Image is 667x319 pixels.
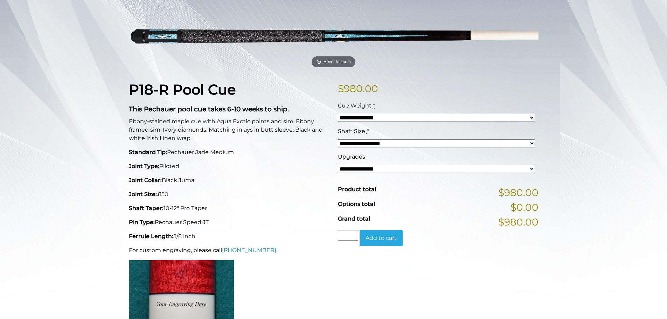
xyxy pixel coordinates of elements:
[129,105,289,113] strong: This Pechauer pool cue takes 6-10 weeks to ship.
[129,2,539,70] img: p18-R.png
[129,191,157,197] strong: Joint Size:
[338,215,370,222] span: Grand total
[129,219,155,226] strong: Pin Type:
[129,176,329,185] p: Black Juma
[498,215,539,229] span: $980.00
[338,186,376,193] span: Product total
[338,83,378,95] bdi: 980.00
[338,230,358,241] input: Product quantity
[338,128,365,134] span: Shaft Size
[373,102,375,109] abbr: required
[129,2,539,70] a: Hover to zoom
[129,246,329,255] p: For custom engraving, please call
[129,233,173,240] strong: Ferrule Length:
[129,148,329,157] p: Pechauer Jade Medium
[338,83,344,95] span: $
[129,204,329,213] p: 10-12" Pro Taper
[367,128,369,134] abbr: required
[129,190,329,199] p: .850
[222,247,277,254] a: [PHONE_NUMBER].
[338,201,375,207] span: Options total
[129,149,167,155] strong: Standard Tip:
[360,230,403,246] button: Add to cart
[129,205,164,211] strong: Shaft Taper:
[498,185,539,200] span: $980.00
[510,200,539,215] span: $0.00
[338,102,371,109] span: Cue Weight
[129,218,329,227] p: Pechauer Speed JT
[129,163,159,169] strong: Joint Type:
[129,81,236,98] strong: P18-R Pool Cue
[129,177,162,183] strong: Joint Collar:
[129,117,329,143] p: Ebony-stained maple cue with Aqua Exotic points and sim. Ebony framed sim. Ivory diamonds. Matchi...
[129,162,329,171] p: Piloted
[129,232,329,241] p: 5/8 inch
[338,153,365,160] span: Upgrades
